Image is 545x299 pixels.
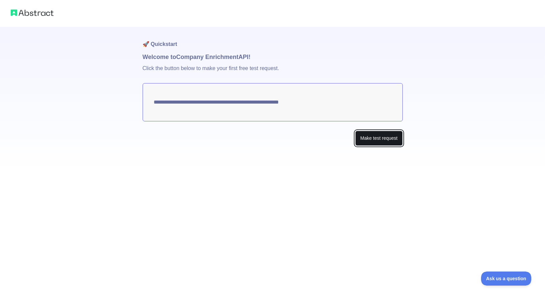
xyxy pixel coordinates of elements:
[143,62,403,83] p: Click the button below to make your first free test request.
[143,27,403,52] h1: 🚀 Quickstart
[481,272,532,286] iframe: Toggle Customer Support
[143,52,403,62] h1: Welcome to Company Enrichment API!
[355,131,402,146] button: Make test request
[11,8,54,17] img: Abstract logo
